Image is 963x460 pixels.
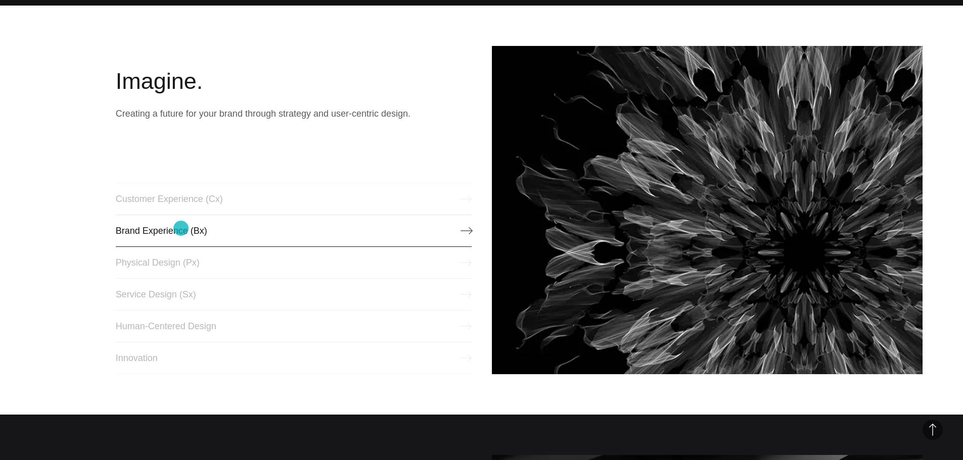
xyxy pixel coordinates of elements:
[116,215,472,247] a: Brand Experience (Bx)
[923,420,943,440] button: Back to Top
[116,66,472,96] h2: Imagine.
[116,246,472,279] a: Physical Design (Px)
[116,107,472,121] p: Creating a future for your brand through strategy and user-centric design.
[116,310,472,342] a: Human-Centered Design
[116,183,472,215] a: Customer Experience (Cx)
[116,278,472,311] a: Service Design (Sx)
[116,342,472,374] a: Innovation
